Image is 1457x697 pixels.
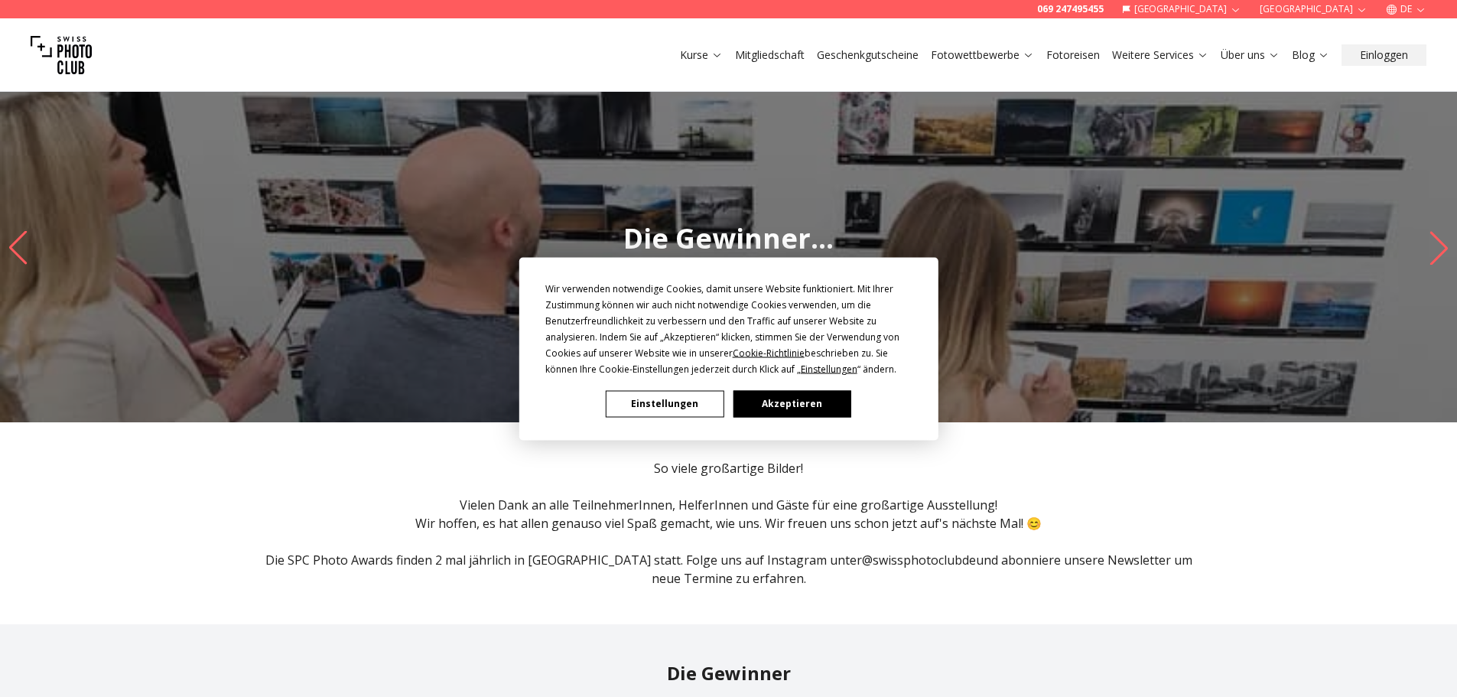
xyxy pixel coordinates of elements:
button: Einstellungen [606,390,724,417]
span: Einstellungen [801,362,857,375]
div: Cookie Consent Prompt [519,257,938,440]
button: Akzeptieren [733,390,850,417]
span: Cookie-Richtlinie [733,346,805,359]
div: Wir verwenden notwendige Cookies, damit unsere Website funktioniert. Mit Ihrer Zustimmung können ... [545,280,912,376]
